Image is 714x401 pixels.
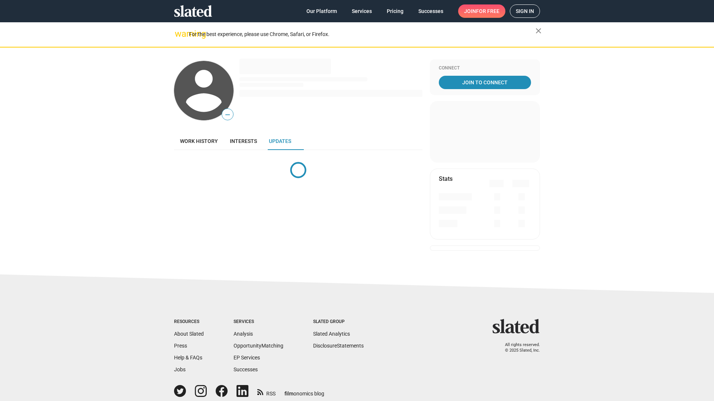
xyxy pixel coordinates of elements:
div: Resources [174,319,204,325]
span: Sign in [516,5,534,17]
a: Pricing [381,4,409,18]
span: film [284,391,293,397]
span: Successes [418,4,443,18]
p: All rights reserved. © 2025 Slated, Inc. [497,342,540,353]
span: Updates [269,138,291,144]
span: — [222,110,233,120]
a: Our Platform [300,4,343,18]
span: Our Platform [306,4,337,18]
a: EP Services [234,355,260,361]
div: For the best experience, please use Chrome, Safari, or Firefox. [189,29,535,39]
div: Services [234,319,283,325]
span: Work history [180,138,218,144]
a: Analysis [234,331,253,337]
a: DisclosureStatements [313,343,364,349]
span: Interests [230,138,257,144]
mat-icon: close [534,26,543,35]
a: Interests [224,132,263,150]
a: Help & FAQs [174,355,202,361]
span: Join To Connect [440,76,530,89]
a: Jobs [174,366,186,372]
a: Successes [412,4,449,18]
span: Join [464,4,499,18]
span: Pricing [387,4,403,18]
span: Services [352,4,372,18]
div: Slated Group [313,319,364,325]
a: Join To Connect [439,76,531,89]
span: for free [476,4,499,18]
a: Services [346,4,378,18]
a: Updates [263,132,297,150]
a: About Slated [174,331,204,337]
a: RSS [257,386,276,397]
a: Work history [174,132,224,150]
a: filmonomics blog [284,384,324,397]
a: Press [174,343,187,349]
mat-card-title: Stats [439,175,453,183]
a: Slated Analytics [313,331,350,337]
mat-icon: warning [175,29,184,38]
div: Connect [439,65,531,71]
a: Sign in [510,4,540,18]
a: Joinfor free [458,4,505,18]
a: Successes [234,366,258,372]
a: OpportunityMatching [234,343,283,349]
